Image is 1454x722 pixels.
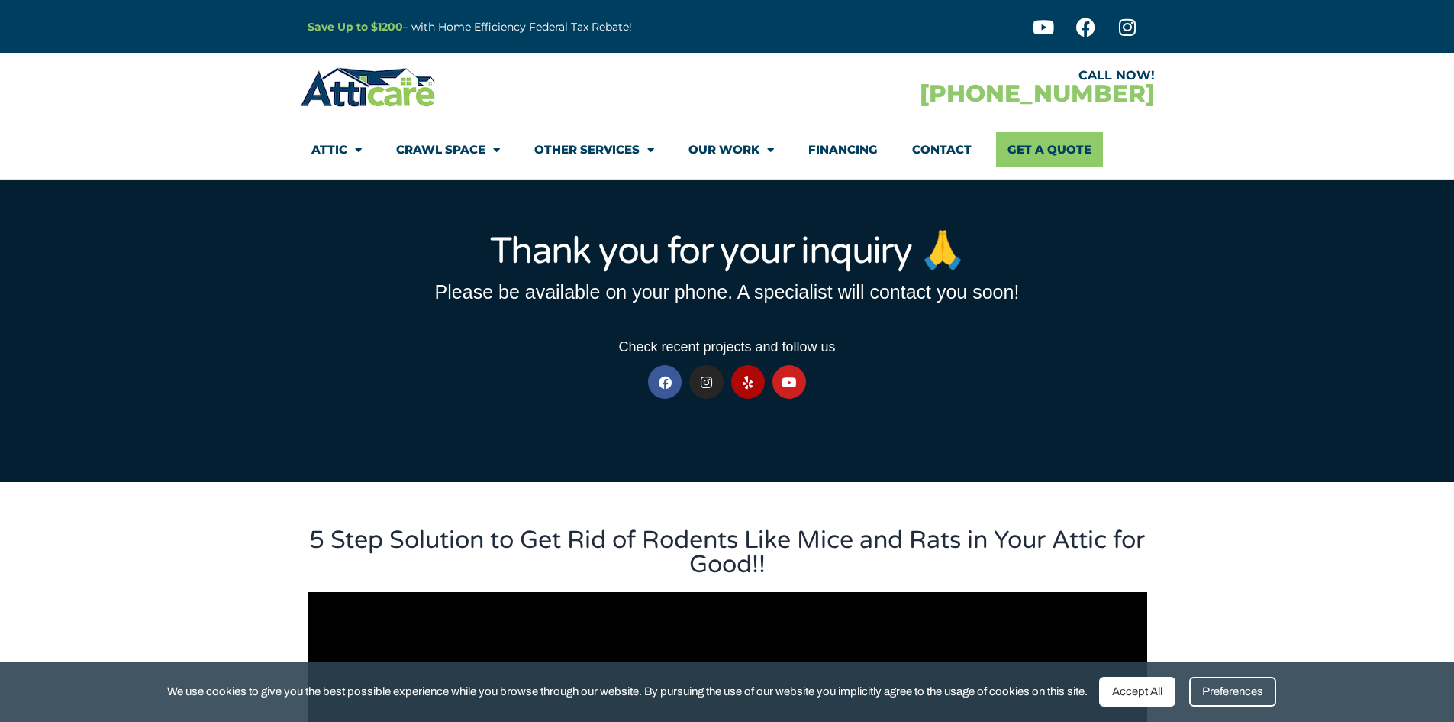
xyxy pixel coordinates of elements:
[534,132,654,167] a: Other Services
[308,18,802,36] p: – with Home Efficiency Federal Tax Rebate!
[808,132,878,167] a: Financing
[308,528,1147,577] h3: 5 Step Solution to Get Rid of Rodents Like Mice and Rats in Your Attic for Good!!
[996,132,1103,167] a: Get A Quote
[396,132,500,167] a: Crawl Space
[311,132,362,167] a: Attic
[1099,677,1175,707] div: Accept All
[308,20,403,34] a: Save Up to $1200
[688,132,774,167] a: Our Work
[308,283,1147,302] h3: Please be available on your phone. A specialist will contact you soon!
[912,132,972,167] a: Contact
[167,682,1088,701] span: We use cookies to give you the best possible experience while you browse through our website. By ...
[308,340,1147,354] h3: Check recent projects and follow us
[311,132,1143,167] nav: Menu
[1189,677,1276,707] div: Preferences
[308,233,1147,270] h1: Thank you for your inquiry 🙏
[727,70,1155,82] div: CALL NOW!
